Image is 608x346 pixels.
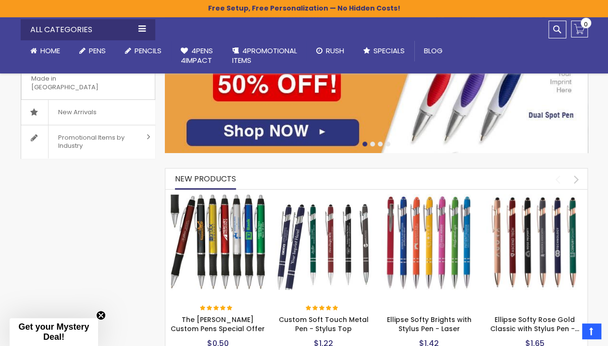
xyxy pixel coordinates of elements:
[21,40,70,61] a: Home
[307,40,354,61] a: Rush
[89,46,106,56] span: Pens
[96,310,106,320] button: Close teaser
[223,40,307,72] a: 4PROMOTIONALITEMS
[568,171,585,188] div: next
[275,194,372,290] img: Custom Soft Touch Metal Pen - Stylus Top
[135,46,161,56] span: Pencils
[414,40,452,61] a: Blog
[278,315,368,334] a: Custom Soft Touch Metal Pen - Stylus Top
[381,194,477,202] a: Ellipse Softy Brights with Stylus Pen - Laser
[18,322,89,342] span: Get your Mystery Deal!
[170,194,266,202] a: The Barton Custom Pens Special Offer
[21,125,155,158] a: Promotional Items by Industry
[486,194,583,290] img: Ellipse Softy Rose Gold Classic with Stylus Pen - Silver Laser
[275,194,372,202] a: Custom Soft Touch Metal Pen - Stylus Top
[424,46,443,56] span: Blog
[115,40,171,61] a: Pencils
[381,194,477,290] img: Ellipse Softy Brights with Stylus Pen - Laser
[354,40,414,61] a: Specials
[21,100,155,125] a: New Arrivals
[171,315,265,334] a: The [PERSON_NAME] Custom Pens Special Offer
[48,125,143,158] span: Promotional Items by Industry
[175,173,236,184] span: New Products
[549,171,566,188] div: prev
[529,320,608,346] iframe: Google Customer Reviews
[200,305,234,312] div: 100%
[21,19,155,40] div: All Categories
[387,315,472,334] a: Ellipse Softy Brights with Stylus Pen - Laser
[170,194,266,290] img: The Barton Custom Pens Special Offer
[21,66,131,99] span: Made in [GEOGRAPHIC_DATA]
[232,46,297,65] span: 4PROMOTIONAL ITEMS
[490,315,579,334] a: Ellipse Softy Rose Gold Classic with Stylus Pen -…
[181,46,213,65] span: 4Pens 4impact
[70,40,115,61] a: Pens
[373,46,405,56] span: Specials
[306,305,339,312] div: 100%
[21,49,155,99] a: Made in [GEOGRAPHIC_DATA]
[10,318,98,346] div: Get your Mystery Deal!Close teaser
[584,20,588,29] span: 0
[571,21,588,37] a: 0
[48,100,106,125] span: New Arrivals
[326,46,344,56] span: Rush
[40,46,60,56] span: Home
[171,40,223,72] a: 4Pens4impact
[486,194,583,202] a: Ellipse Softy Rose Gold Classic with Stylus Pen - Silver Laser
